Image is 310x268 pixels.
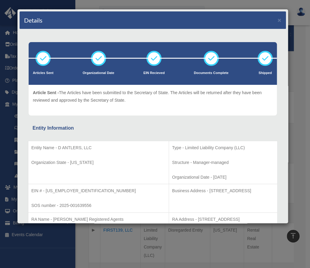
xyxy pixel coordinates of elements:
p: Structure - Manager-managed [172,159,274,166]
p: Organizational Date [83,70,114,76]
p: Type - Limited Liability Company (LLC) [172,144,274,152]
button: × [277,17,281,23]
p: Organization State - [US_STATE] [31,159,166,166]
p: SOS number - 2025-001639556 [31,202,166,209]
span: Article Sent - [33,90,59,95]
p: EIN Recieved [143,70,165,76]
p: Articles Sent [33,70,53,76]
p: Documents Complete [194,70,228,76]
h4: Details [24,16,42,24]
p: Shipped [258,70,273,76]
p: RA Name - [PERSON_NAME] Registered Agents [31,216,166,223]
p: RA Address - [STREET_ADDRESS] [172,216,274,223]
p: Business Address - [STREET_ADDRESS] [172,187,274,195]
p: EIN # - [US_EMPLOYER_IDENTIFICATION_NUMBER] [31,187,166,195]
div: Entity Information [33,124,273,132]
p: Organizational Date - [DATE] [172,174,274,181]
p: The Articles have been submitted to the Secretary of State. The Articles will be returned after t... [33,89,273,104]
p: Entity Name - D ANTLERS, LLC [31,144,166,152]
